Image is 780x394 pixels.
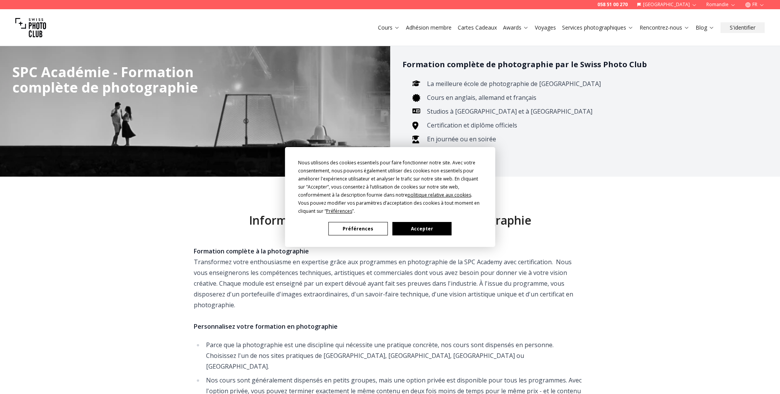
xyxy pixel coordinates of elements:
[285,147,495,247] div: Cookie Consent Prompt
[392,222,451,235] button: Accepter
[326,208,352,214] span: Préférences
[298,159,482,215] div: Nous utilisons des cookies essentiels pour faire fonctionner notre site. Avec votre consentement,...
[328,222,388,235] button: Préférences
[407,192,471,198] span: politique relative aux cookies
